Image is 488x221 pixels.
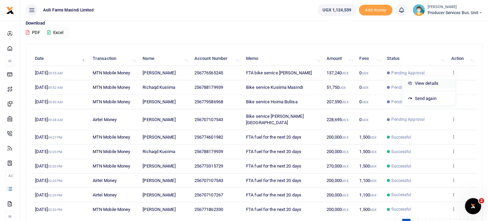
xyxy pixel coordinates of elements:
small: 02:20 PM [48,193,63,197]
span: UGX 1,124,539 [323,7,351,13]
small: 09:55 AM [48,71,63,75]
button: PDF [26,27,40,38]
small: 02:20 PM [48,164,63,168]
span: [PERSON_NAME] [143,163,175,169]
span: 1,500 [360,163,377,169]
span: Richaqd Kusiima [143,85,175,90]
small: UGX [342,150,348,154]
th: Date: activate to sort column descending [31,51,89,66]
small: UGX [370,150,376,154]
span: Richaqd Kusiima [143,149,175,154]
th: Fees: activate to sort column ascending [356,51,384,66]
span: 200,000 [327,178,348,183]
th: Name: activate to sort column ascending [139,51,191,66]
small: 09:38 AM [48,118,63,122]
span: FTA fuel for the next 20 days [246,192,301,197]
span: 256774601982 [194,135,223,140]
span: Successful [392,206,411,212]
span: 1,500 [360,135,377,140]
span: MTN Mobile Money [93,207,130,212]
span: Airtel Money [93,192,117,197]
span: 0 [360,99,368,104]
small: UGX [340,86,346,89]
span: MTN Mobile Money [93,163,130,169]
span: Producer Services Bus. Unit [428,10,483,16]
small: UGX [342,164,348,168]
span: [PERSON_NAME] [143,135,175,140]
small: UGX [362,71,368,75]
small: UGX [370,179,376,183]
span: 200,000 [327,149,348,154]
span: Pending Approval [392,116,425,122]
small: UGX [370,193,376,197]
span: 256773315729 [194,163,223,169]
span: 137,240 [327,70,348,75]
th: Memo: activate to sort column ascending [242,51,323,66]
span: MTN Mobile Money [93,99,130,104]
a: profile-user [PERSON_NAME] Producer Services Bus. Unit [413,4,483,16]
span: [PERSON_NAME] [143,192,175,197]
small: UGX [370,136,376,139]
small: 09:52 AM [48,86,63,89]
span: FTA fuel for the next 20 days [246,163,301,169]
span: Add money [359,5,393,16]
span: MTN Mobile Money [93,70,130,75]
a: logo-small logo-large logo-large [6,7,14,12]
span: MTN Mobile Money [93,85,130,90]
span: FTA bike service [PERSON_NAME] [246,70,312,75]
th: Account Number: activate to sort column ascending [191,51,242,66]
span: 270,000 [327,163,348,169]
a: Add money [359,7,393,12]
small: UGX [342,71,348,75]
p: Download [26,20,483,27]
span: 51,750 [327,85,346,90]
span: [DATE] [35,192,62,197]
span: Successful [392,192,411,198]
span: 256788179939 [194,149,223,154]
span: Bike service [PERSON_NAME][GEOGRAPHIC_DATA] [246,114,304,125]
small: UGX [362,118,368,122]
a: View details [402,79,456,88]
img: logo-small [6,6,14,14]
span: FTA fuel for the next 20 days [246,149,301,154]
small: UGX [342,100,348,104]
span: 0 [360,85,368,90]
span: [DATE] [35,85,63,90]
span: [DATE] [35,70,63,75]
small: 02:20 PM [48,179,63,183]
li: M [5,56,14,67]
span: MTN Mobile Money [93,135,130,140]
span: 1,500 [360,207,377,212]
span: FTA fuel for the next 20 days [246,178,301,183]
small: UGX [342,136,348,139]
span: 207,590 [327,99,348,104]
span: 256707107543 [194,117,223,122]
iframe: Intercom live chat [465,198,481,214]
span: [PERSON_NAME] [143,70,175,75]
span: 200,000 [327,135,348,140]
span: 1,100 [360,178,377,183]
span: FTA fuel for the next 20 days [246,207,301,212]
span: 256771862330 [194,207,223,212]
span: [DATE] [35,99,63,104]
th: Status: activate to sort column ascending [383,51,448,66]
small: UGX [342,208,348,212]
span: [PERSON_NAME] [143,178,175,183]
small: UGX [370,208,376,212]
span: [DATE] [35,135,62,140]
a: UGX 1,124,539 [317,4,356,16]
span: Pending Approval [392,84,425,90]
img: profile-user [413,4,425,16]
span: 256707107543 [194,178,223,183]
th: Transaction: activate to sort column ascending [89,51,139,66]
span: [PERSON_NAME] [143,99,175,104]
span: [DATE] [35,178,62,183]
small: UGX [362,100,368,104]
span: 0 [360,70,368,75]
small: 09:50 AM [48,100,63,104]
li: Wallet ballance [315,4,359,16]
span: Airtel Money [93,178,117,183]
small: UGX [370,164,376,168]
span: [DATE] [35,117,63,122]
span: 256779586968 [194,99,223,104]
